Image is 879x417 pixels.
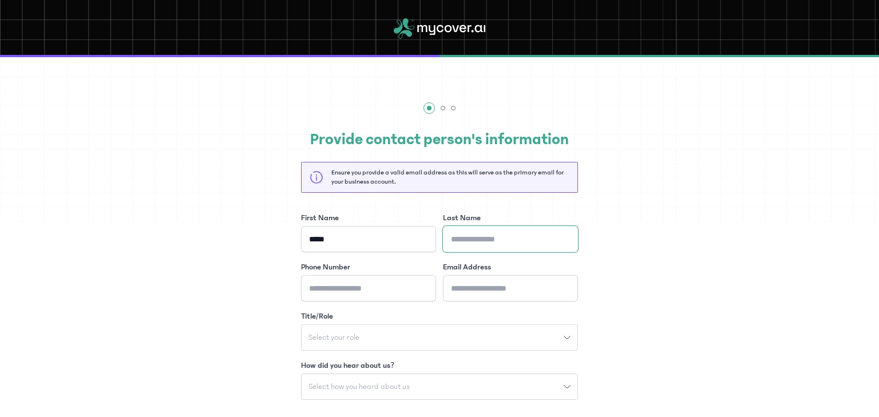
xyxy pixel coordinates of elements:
button: Select your role [301,324,578,351]
span: Select how you heard about us [302,383,417,391]
label: Email Address [443,261,491,273]
h2: Provide contact person's information [301,128,578,152]
button: Select how you heard about us [301,374,578,400]
p: Ensure you provide a valid email address as this will serve as the primary email for your busines... [331,168,569,186]
span: Select your role [302,333,366,341]
label: First Name [301,212,339,224]
label: Last Name [443,212,481,224]
label: Title/Role [301,311,333,322]
label: How did you hear about us? [301,360,394,371]
label: Phone Number [301,261,350,273]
